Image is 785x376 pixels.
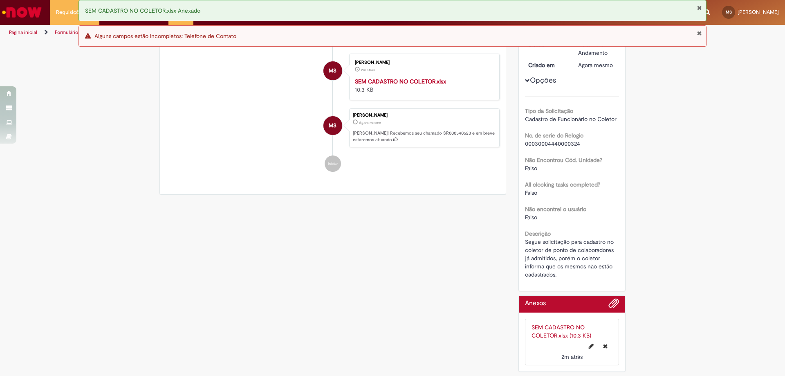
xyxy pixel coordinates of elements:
[608,298,619,313] button: Adicionar anexos
[525,205,586,213] b: Não encontrei o usuário
[525,140,580,147] span: 00030004440000324
[525,115,617,123] span: Cadastro de Funcionário no Coletor
[323,116,342,135] div: Maria Eduarda Lopes Sobroza
[525,214,537,221] span: Falso
[329,116,336,135] span: MS
[56,8,85,16] span: Requisições
[522,61,572,69] dt: Criado em
[726,9,732,15] span: MS
[697,5,702,11] button: Fechar Notificação
[6,25,517,40] ul: Trilhas de página
[353,130,495,143] p: [PERSON_NAME]! Recebemos seu chamado SR000540523 e em breve estaremos atuando.
[329,61,336,81] span: MS
[353,113,495,118] div: [PERSON_NAME]
[532,324,591,339] a: SEM CADASTRO NO COLETOR.xlsx (10.3 KB)
[323,61,342,80] div: Maria Eduarda Lopes Sobroza
[738,9,779,16] span: [PERSON_NAME]
[697,30,702,36] button: Fechar Notificação
[525,189,537,196] span: Falso
[525,107,573,115] b: Tipo da Solicitação
[525,300,546,307] h2: Anexos
[578,61,613,69] time: 29/08/2025 08:37:19
[166,45,500,180] ul: Histórico de tíquete
[359,120,381,125] span: Agora mesmo
[361,68,375,72] span: 2m atrás
[355,78,446,85] a: SEM CADASTRO NO COLETOR.xlsx
[578,61,616,69] div: 29/08/2025 08:37:19
[55,29,115,36] a: Formulário de Atendimento
[525,156,602,164] b: Não Encontrou Cód. Unidade?
[355,60,491,65] div: [PERSON_NAME]
[361,68,375,72] time: 29/08/2025 08:35:42
[1,4,43,20] img: ServiceNow
[561,353,583,360] span: 2m atrás
[525,164,537,172] span: Falso
[525,132,583,139] b: No. de serie do Relogio
[355,77,491,94] div: 10.3 KB
[85,7,200,14] span: SEM CADASTRO NO COLETOR.xlsx Anexado
[525,181,600,188] b: All clocking tasks completed?
[561,353,583,360] time: 29/08/2025 08:35:42
[598,340,612,353] button: Excluir SEM CADASTRO NO COLETOR.xlsx
[578,61,613,69] span: Agora mesmo
[525,238,617,278] span: Segue solicitação para cadastro no coletor de ponto de colaboradores já admitidos, porém o coleto...
[359,120,381,125] time: 29/08/2025 08:37:19
[94,32,236,40] span: Alguns campos estão incompletos: Telefone de Contato
[525,230,551,237] b: Descrição
[584,340,599,353] button: Editar nome de arquivo SEM CADASTRO NO COLETOR.xlsx
[9,29,37,36] a: Página inicial
[166,108,500,148] li: Maria Eduarda Lopes Sobroza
